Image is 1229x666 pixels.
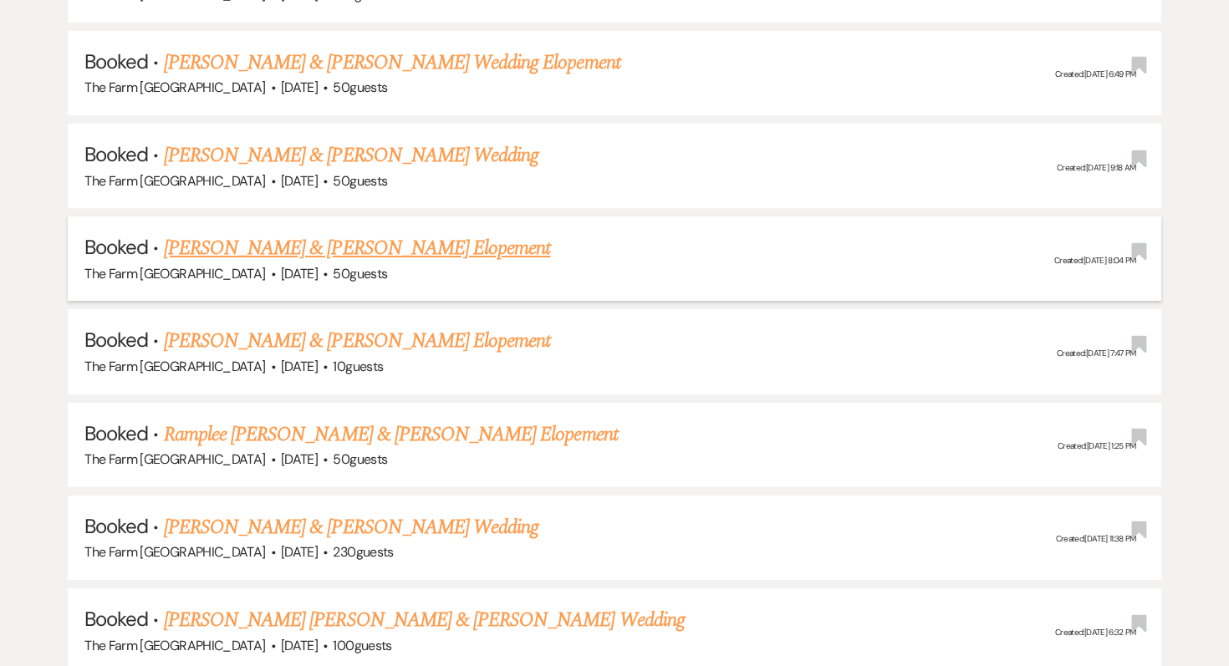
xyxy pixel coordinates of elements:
span: 230 guests [333,543,393,561]
span: The Farm [GEOGRAPHIC_DATA] [84,450,265,468]
span: Booked [84,234,148,260]
a: [PERSON_NAME] & [PERSON_NAME] Wedding [164,140,538,170]
a: [PERSON_NAME] & [PERSON_NAME] Elopement [164,233,551,263]
span: The Farm [GEOGRAPHIC_DATA] [84,637,265,654]
span: Created: [DATE] 9:18 AM [1057,162,1136,173]
span: 10 guests [333,358,383,375]
span: The Farm [GEOGRAPHIC_DATA] [84,172,265,190]
a: [PERSON_NAME] & [PERSON_NAME] Elopement [164,326,551,356]
span: Booked [84,513,148,539]
span: Created: [DATE] 1:25 PM [1058,440,1136,451]
span: Created: [DATE] 8:04 PM [1054,255,1136,266]
span: Created: [DATE] 6:49 PM [1055,69,1136,80]
span: Booked [84,327,148,353]
span: 100 guests [333,637,391,654]
span: Created: [DATE] 6:32 PM [1055,627,1136,638]
a: Ramplee [PERSON_NAME] & [PERSON_NAME] Elopement [164,419,618,450]
span: [DATE] [281,172,318,190]
span: Booked [84,48,148,74]
span: The Farm [GEOGRAPHIC_DATA] [84,358,265,375]
span: [DATE] [281,543,318,561]
span: [DATE] [281,79,318,96]
span: Created: [DATE] 7:47 PM [1057,348,1136,358]
span: The Farm [GEOGRAPHIC_DATA] [84,79,265,96]
a: [PERSON_NAME] & [PERSON_NAME] Wedding Elopement [164,48,620,78]
a: [PERSON_NAME] [PERSON_NAME] & [PERSON_NAME] Wedding [164,605,685,635]
span: 50 guests [333,172,387,190]
span: [DATE] [281,637,318,654]
span: 50 guests [333,79,387,96]
span: Booked [84,606,148,632]
a: [PERSON_NAME] & [PERSON_NAME] Wedding [164,512,538,542]
span: The Farm [GEOGRAPHIC_DATA] [84,265,265,282]
span: Created: [DATE] 11:38 PM [1056,534,1136,545]
span: [DATE] [281,450,318,468]
span: 50 guests [333,265,387,282]
span: 50 guests [333,450,387,468]
span: Booked [84,141,148,167]
span: The Farm [GEOGRAPHIC_DATA] [84,543,265,561]
span: Booked [84,420,148,446]
span: [DATE] [281,358,318,375]
span: [DATE] [281,265,318,282]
